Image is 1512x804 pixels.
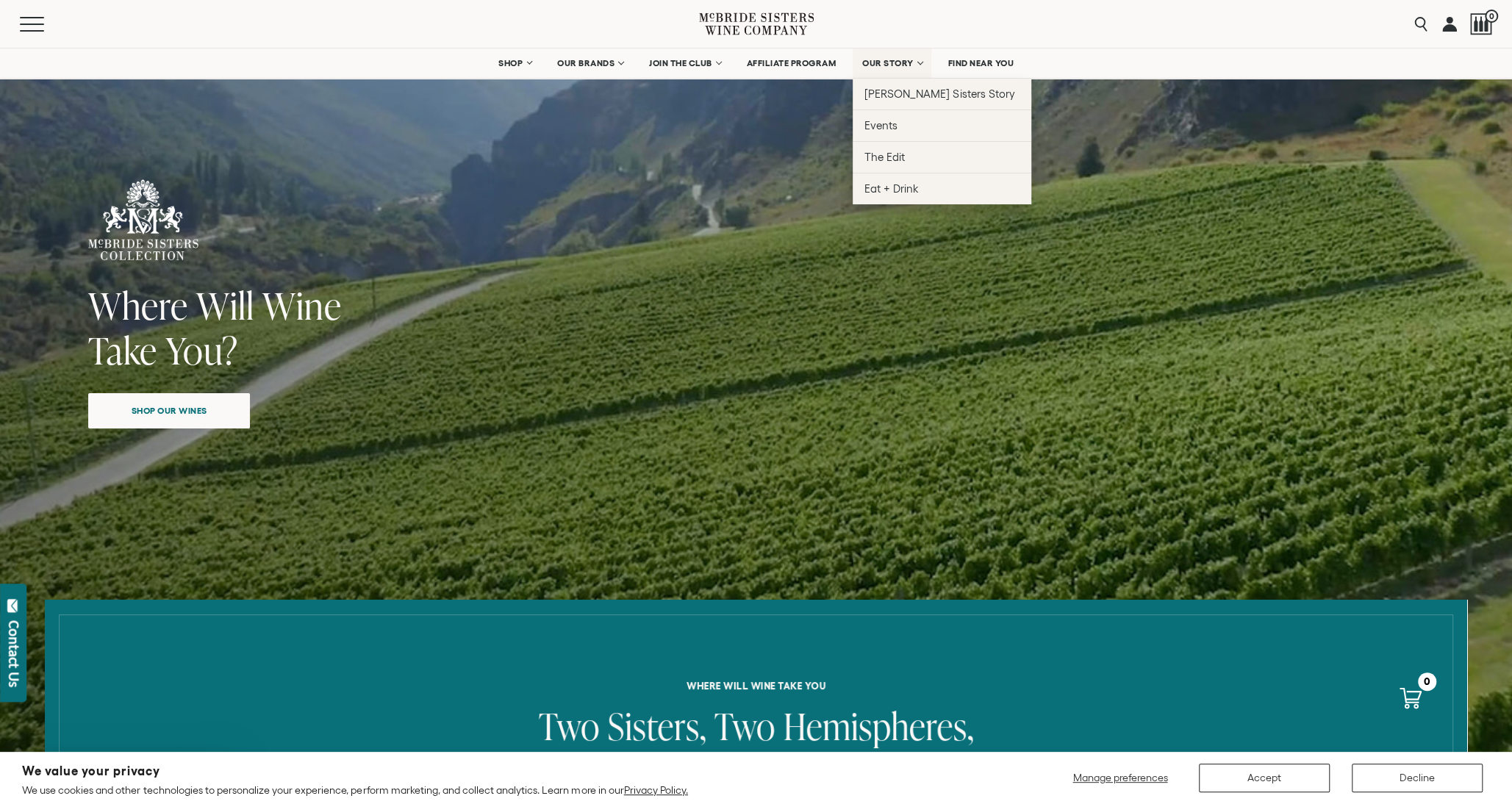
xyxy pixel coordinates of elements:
[864,182,919,195] span: Eat + Drink
[853,173,1031,204] a: Eat + Drink
[607,700,706,751] span: Sisters,
[213,681,1298,691] h6: where will wine take you
[1064,764,1177,792] button: Manage preferences
[639,49,730,78] a: JOIN THE CLUB
[737,49,846,78] a: AFFILIATE PROGRAM
[624,784,688,796] a: Privacy Policy.
[615,745,674,796] span: One
[1199,764,1330,792] button: Accept
[196,280,254,331] span: Will
[853,141,1031,173] a: The Edit
[681,745,781,796] span: Shared
[1352,764,1483,792] button: Decline
[7,620,21,687] div: Contact Us
[862,58,914,68] span: OUR STORY
[20,17,73,32] button: Mobile Menu Trigger
[939,49,1024,78] a: FIND NEAR YOU
[106,396,233,425] span: Shop our wines
[864,87,1015,100] span: [PERSON_NAME] Sisters Story
[1485,10,1498,23] span: 0
[548,49,632,78] a: OUR BRANDS
[948,58,1014,68] span: FIND NEAR YOU
[853,49,931,78] a: OUR STORY
[557,58,615,68] span: OUR BRANDS
[714,700,775,751] span: Two
[165,325,238,376] span: You?
[853,78,1031,110] a: [PERSON_NAME] Sisters Story
[88,325,157,376] span: Take
[864,119,897,132] span: Events
[22,783,688,797] p: We use cookies and other technologies to personalize your experience, perform marketing, and coll...
[262,280,342,331] span: Wine
[649,58,712,68] span: JOIN THE CLUB
[747,58,836,68] span: AFFILIATE PROGRAM
[88,280,188,331] span: Where
[853,110,1031,141] a: Events
[498,58,523,68] span: SHOP
[489,49,540,78] a: SHOP
[864,151,905,163] span: The Edit
[22,765,688,778] h2: We value your privacy
[1418,672,1436,691] div: 0
[538,700,600,751] span: Two
[88,393,250,428] a: Shop our wines
[1072,772,1167,783] span: Manage preferences
[789,745,897,796] span: Passion
[783,700,974,751] span: Hemispheres,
